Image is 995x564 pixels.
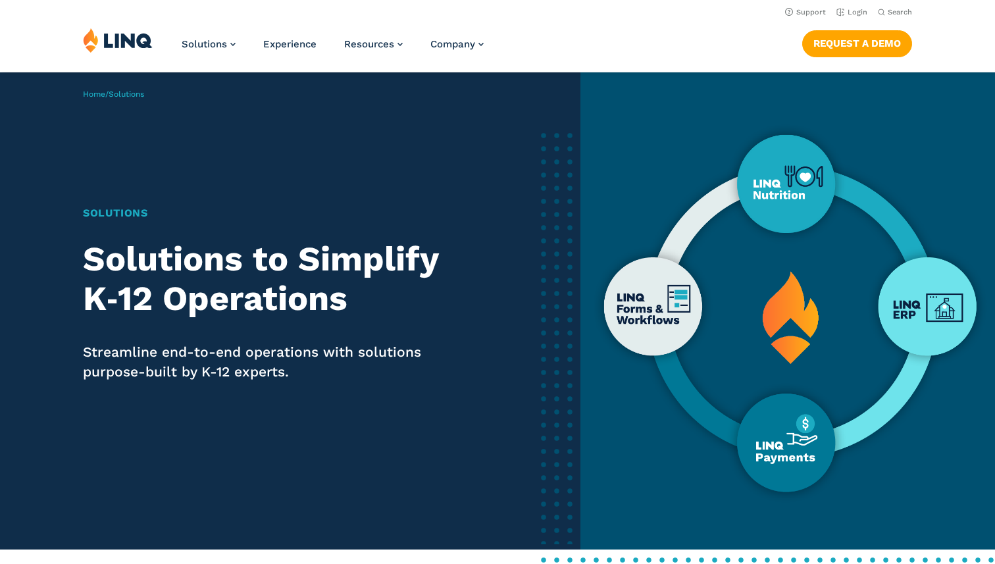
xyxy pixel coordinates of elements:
nav: Button Navigation [802,28,912,57]
nav: Primary Navigation [182,28,484,71]
img: LINQ | K‑12 Software [83,28,153,53]
span: Solutions [182,38,227,50]
p: Streamline end-to-end operations with solutions purpose-built by K-12 experts. [83,342,475,382]
a: Experience [263,38,317,50]
h2: Solutions to Simplify K‑12 Operations [83,240,475,319]
span: Solutions [109,90,144,99]
a: Home [83,90,105,99]
a: Login [836,8,867,16]
a: Support [785,8,826,16]
span: Resources [344,38,394,50]
span: Company [430,38,475,50]
a: Request a Demo [802,30,912,57]
h1: Solutions [83,205,475,221]
a: Solutions [182,38,236,50]
a: Resources [344,38,403,50]
button: Open Search Bar [878,7,912,17]
img: Platforms Overview [580,72,995,550]
a: Company [430,38,484,50]
span: Search [888,8,912,16]
span: / [83,90,144,99]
